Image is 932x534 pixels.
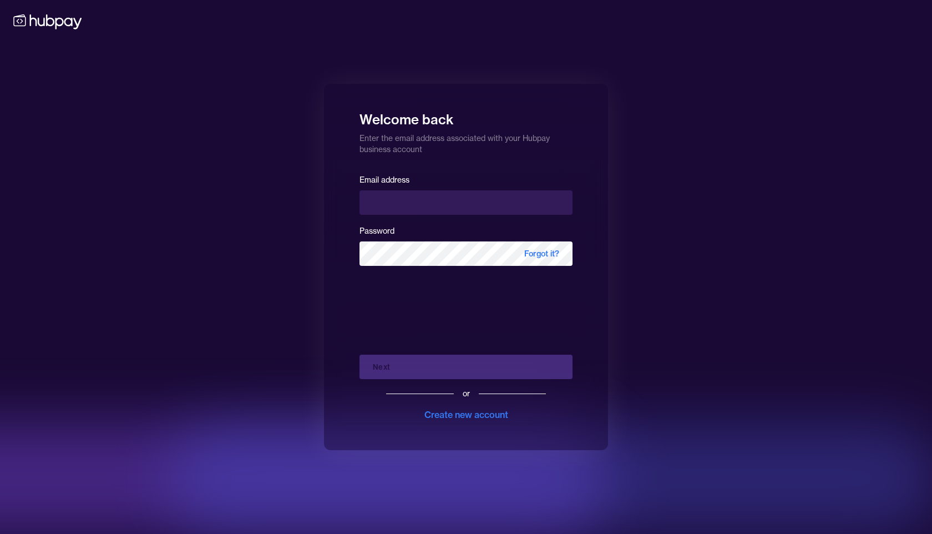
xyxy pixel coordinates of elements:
[359,104,573,128] h1: Welcome back
[359,128,573,155] p: Enter the email address associated with your Hubpay business account
[359,175,409,185] label: Email address
[359,226,394,236] label: Password
[463,388,470,399] div: or
[511,241,573,266] span: Forgot it?
[424,408,508,421] div: Create new account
